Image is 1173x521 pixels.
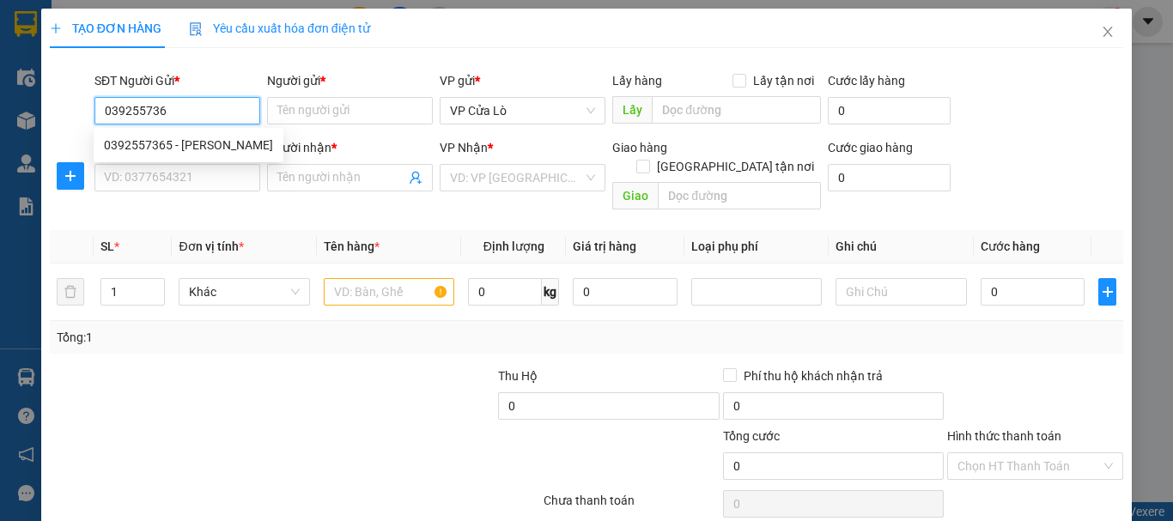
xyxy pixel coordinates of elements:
[324,239,380,253] span: Tên hàng
[161,42,718,64] li: [PERSON_NAME], [PERSON_NAME]
[179,239,243,253] span: Đơn vị tính
[50,21,161,35] span: TẠO ĐƠN HÀNG
[189,279,299,305] span: Khác
[612,96,652,124] span: Lấy
[440,141,488,154] span: VP Nhận
[612,182,658,209] span: Giao
[573,239,636,253] span: Giá trị hàng
[828,97,951,124] input: Cước lấy hàng
[542,491,721,521] div: Chưa thanh toán
[21,124,191,153] b: GỬI : VP Cửa Lò
[947,429,1061,443] label: Hình thức thanh toán
[828,141,913,154] label: Cước giao hàng
[267,71,433,90] div: Người gửi
[1099,285,1115,299] span: plus
[829,230,973,264] th: Ghi chú
[161,64,718,85] li: Hotline: 02386655777, 02462925925, 0944789456
[737,367,890,385] span: Phí thu hộ khách nhận trả
[542,278,559,306] span: kg
[612,141,667,154] span: Giao hàng
[658,182,821,209] input: Dọc đường
[1101,25,1115,39] span: close
[652,96,821,124] input: Dọc đường
[483,239,544,253] span: Định lượng
[684,230,829,264] th: Loại phụ phí
[836,278,966,306] input: Ghi Chú
[324,278,454,306] input: VD: Bàn, Ghế
[723,429,780,443] span: Tổng cước
[409,171,422,185] span: user-add
[498,369,538,383] span: Thu Hộ
[1098,278,1116,306] button: plus
[573,278,678,306] input: 0
[828,164,951,191] input: Cước giao hàng
[981,239,1040,253] span: Cước hàng
[612,74,662,88] span: Lấy hàng
[189,21,370,35] span: Yêu cầu xuất hóa đơn điện tử
[94,71,260,90] div: SĐT Người Gửi
[100,239,114,253] span: SL
[650,157,821,176] span: [GEOGRAPHIC_DATA] tận nơi
[57,328,454,347] div: Tổng: 1
[267,138,433,157] div: Người nhận
[57,162,84,190] button: plus
[57,278,84,306] button: delete
[440,71,605,90] div: VP gửi
[104,136,273,154] div: 0392557365 - [PERSON_NAME]
[450,98,595,124] span: VP Cửa Lò
[58,169,83,183] span: plus
[94,131,283,159] div: 0392557365 - C HỒNG
[1084,9,1132,57] button: Close
[746,71,821,90] span: Lấy tận nơi
[828,74,905,88] label: Cước lấy hàng
[21,21,107,107] img: logo.jpg
[189,22,203,36] img: icon
[50,22,62,34] span: plus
